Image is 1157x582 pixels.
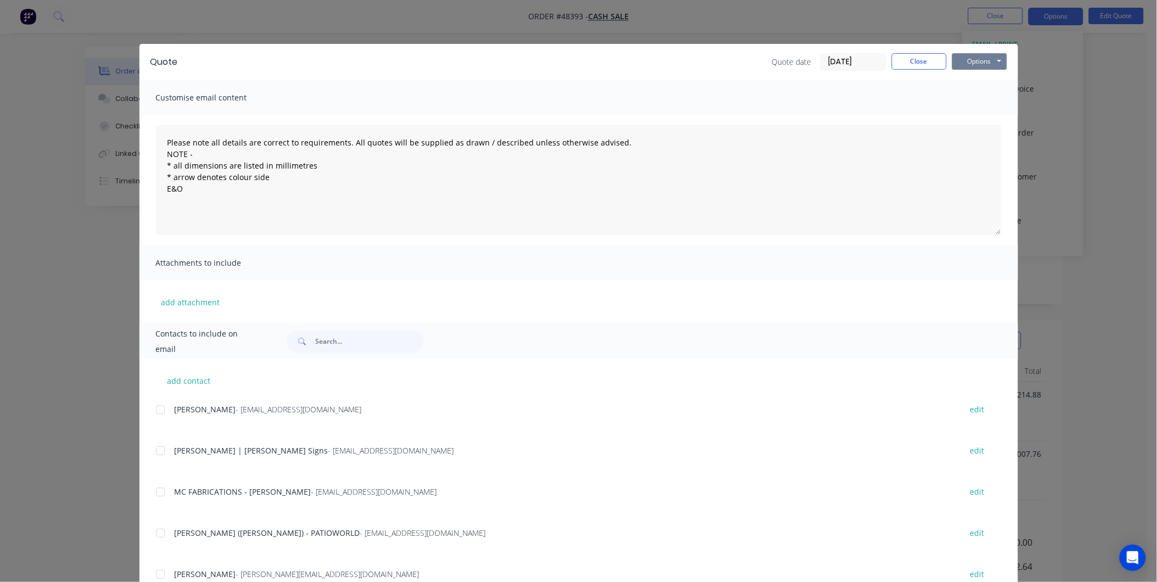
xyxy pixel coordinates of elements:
[156,326,260,357] span: Contacts to include on email
[964,484,991,499] button: edit
[236,569,420,579] span: - [PERSON_NAME][EMAIL_ADDRESS][DOMAIN_NAME]
[175,445,328,456] span: [PERSON_NAME] | [PERSON_NAME] Signs
[156,372,222,389] button: add contact
[175,486,311,497] span: MC FABRICATIONS - [PERSON_NAME]
[964,525,991,540] button: edit
[964,567,991,581] button: edit
[964,402,991,417] button: edit
[150,55,178,69] div: Quote
[156,255,277,271] span: Attachments to include
[311,486,437,497] span: - [EMAIL_ADDRESS][DOMAIN_NAME]
[952,53,1007,70] button: Options
[175,528,360,538] span: [PERSON_NAME] ([PERSON_NAME]) - PATIOWORLD
[315,331,424,352] input: Search...
[175,569,236,579] span: [PERSON_NAME]
[236,404,362,415] span: - [EMAIL_ADDRESS][DOMAIN_NAME]
[892,53,947,70] button: Close
[1120,545,1146,571] div: Open Intercom Messenger
[175,404,236,415] span: [PERSON_NAME]
[360,528,486,538] span: - [EMAIL_ADDRESS][DOMAIN_NAME]
[156,125,1002,235] textarea: Please note all details are correct to requirements. All quotes will be supplied as drawn / descr...
[156,90,277,105] span: Customise email content
[772,56,812,68] span: Quote date
[328,445,454,456] span: - [EMAIL_ADDRESS][DOMAIN_NAME]
[156,294,226,310] button: add attachment
[964,443,991,458] button: edit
